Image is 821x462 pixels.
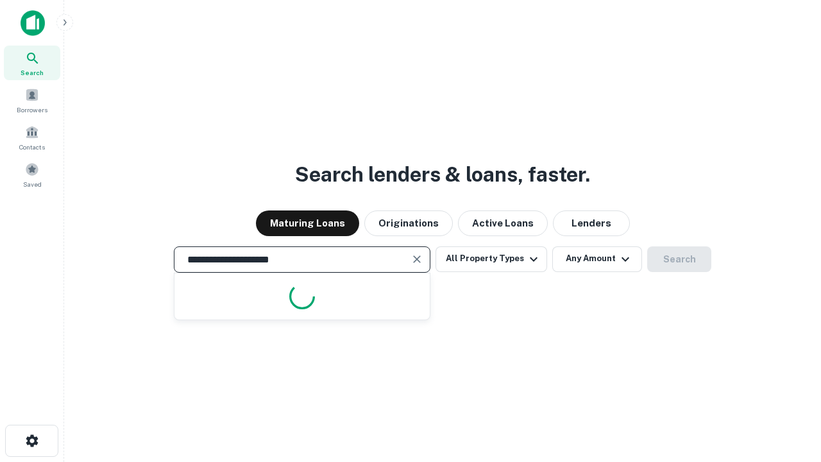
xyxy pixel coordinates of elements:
[4,46,60,80] a: Search
[436,246,547,272] button: All Property Types
[4,157,60,192] a: Saved
[23,179,42,189] span: Saved
[17,105,47,115] span: Borrowers
[19,142,45,152] span: Contacts
[408,250,426,268] button: Clear
[21,67,44,78] span: Search
[757,359,821,421] iframe: Chat Widget
[458,210,548,236] button: Active Loans
[256,210,359,236] button: Maturing Loans
[553,210,630,236] button: Lenders
[552,246,642,272] button: Any Amount
[4,83,60,117] a: Borrowers
[364,210,453,236] button: Originations
[4,120,60,155] a: Contacts
[295,159,590,190] h3: Search lenders & loans, faster.
[21,10,45,36] img: capitalize-icon.png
